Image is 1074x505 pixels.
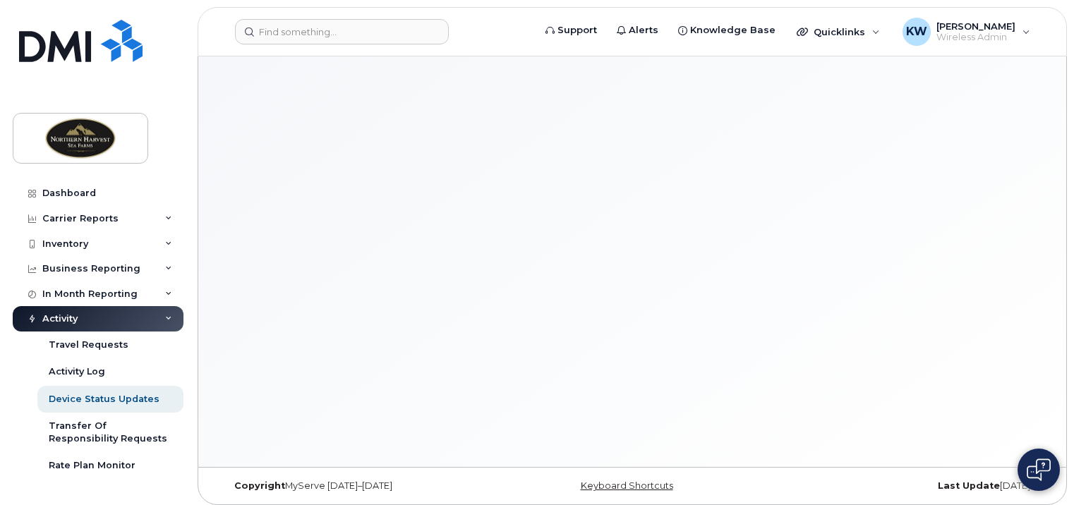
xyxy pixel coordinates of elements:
div: [DATE] [768,480,1041,492]
div: MyServe [DATE]–[DATE] [224,480,496,492]
img: Open chat [1027,458,1051,481]
a: Keyboard Shortcuts [581,480,673,491]
strong: Last Update [938,480,1000,491]
strong: Copyright [234,480,285,491]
